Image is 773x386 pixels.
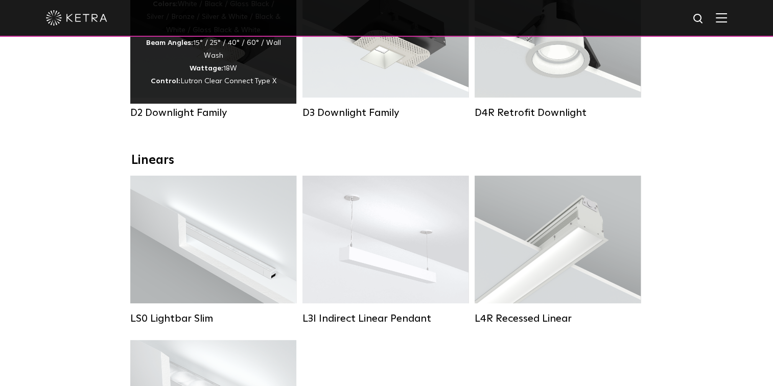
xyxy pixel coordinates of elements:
a: LS0 Lightbar Slim Lumen Output:200 / 350Colors:White / BlackControl:X96 Controller [130,176,296,325]
div: D3 Downlight Family [302,107,469,119]
div: D4R Retrofit Downlight [475,107,641,119]
strong: Beam Angles: [146,39,193,46]
strong: Control: [151,78,180,85]
div: L4R Recessed Linear [475,312,641,325]
img: Hamburger%20Nav.svg [716,13,727,22]
div: L3I Indirect Linear Pendant [302,312,469,325]
img: ketra-logo-2019-white [46,10,107,26]
div: Linears [131,153,642,168]
a: L4R Recessed Linear Lumen Output:400 / 600 / 800 / 1000Colors:White / BlackControl:Lutron Clear C... [475,176,641,325]
a: L3I Indirect Linear Pendant Lumen Output:400 / 600 / 800 / 1000Housing Colors:White / BlackContro... [302,176,469,325]
div: D2 Downlight Family [130,107,296,119]
img: search icon [692,13,705,26]
span: Lutron Clear Connect Type X [180,78,276,85]
strong: Wattage: [190,65,223,72]
div: LS0 Lightbar Slim [130,312,296,325]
